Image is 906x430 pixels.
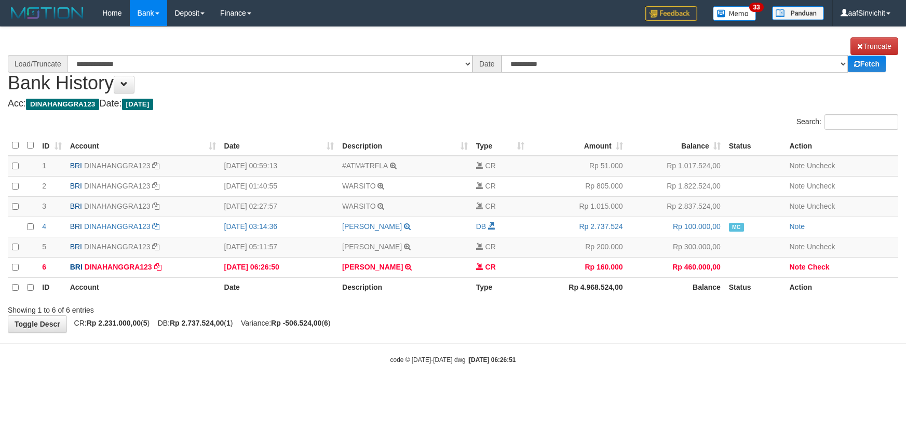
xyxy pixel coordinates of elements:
[485,263,496,271] span: CR
[627,237,725,257] td: Rp 300.000,00
[154,263,161,271] a: Copy DINAHANGGRA123 to clipboard
[627,257,725,277] td: Rp 460.000,00
[472,277,529,298] th: Type
[8,301,370,315] div: Showing 1 to 6 of 6 entries
[87,319,141,327] strong: Rp 2.231.000,00
[342,202,376,210] a: WARSITO
[342,222,402,231] a: [PERSON_NAME]
[84,202,151,210] a: DINAHANGGRA123
[790,162,805,170] a: Note
[713,6,756,21] img: Button%20Memo.svg
[342,162,388,170] a: #ATM#TRFLA
[66,136,220,156] th: Account: activate to sort column ascending
[66,277,220,298] th: Account
[70,222,82,231] span: BRI
[485,182,496,190] span: CR
[627,136,725,156] th: Balance: activate to sort column ascending
[70,243,82,251] span: BRI
[485,162,496,170] span: CR
[808,263,830,271] a: Check
[729,223,744,232] span: Manually Checked by: aafFelly
[271,319,321,327] strong: Rp -506.524,00
[790,243,805,251] a: Note
[70,182,82,190] span: BRI
[84,162,151,170] a: DINAHANGGRA123
[485,202,496,210] span: CR
[790,263,806,271] a: Note
[42,243,46,251] span: 5
[342,182,376,190] a: WARSITO
[469,356,516,364] strong: [DATE] 06:26:51
[220,217,338,237] td: [DATE] 03:14:36
[220,277,338,298] th: Date
[485,243,496,251] span: CR
[70,202,82,210] span: BRI
[786,277,899,298] th: Action
[472,55,502,73] div: Date
[69,319,331,327] span: CR: ( ) DB: ( ) Variance: ( )
[627,277,725,298] th: Balance
[8,315,67,333] a: Toggle Descr
[42,222,46,231] span: 4
[8,37,898,93] h1: Bank History
[790,202,805,210] a: Note
[529,136,627,156] th: Amount: activate to sort column ascending
[220,237,338,257] td: [DATE] 05:11:57
[848,56,886,72] a: Fetch
[725,136,786,156] th: Status
[342,243,402,251] a: [PERSON_NAME]
[85,263,152,271] a: DINAHANGGRA123
[152,162,159,170] a: Copy DINAHANGGRA123 to clipboard
[42,162,46,170] span: 1
[472,136,529,156] th: Type: activate to sort column ascending
[850,37,898,55] a: Truncate
[152,182,159,190] a: Copy DINAHANGGRA123 to clipboard
[627,196,725,217] td: Rp 2.837.524,00
[84,182,151,190] a: DINAHANGGRA123
[38,277,65,298] th: ID
[70,162,82,170] span: BRI
[152,222,159,231] a: Copy DINAHANGGRA123 to clipboard
[796,114,898,130] label: Search:
[143,319,147,327] strong: 5
[338,136,472,156] th: Description: activate to sort column ascending
[529,237,627,257] td: Rp 200.000
[807,162,835,170] a: Uncheck
[786,136,899,156] th: Action
[569,283,623,291] strong: Rp 4.968.524,00
[627,156,725,177] td: Rp 1.017.524,00
[529,176,627,196] td: Rp 805.000
[790,222,805,231] a: Note
[84,222,151,231] a: DINAHANGGRA123
[152,202,159,210] a: Copy DINAHANGGRA123 to clipboard
[38,136,65,156] th: ID: activate to sort column ascending
[824,114,898,130] input: Search:
[8,99,898,109] h4: Acc: Date:
[26,99,99,110] span: DINAHANGGRA123
[342,263,403,271] a: [PERSON_NAME]
[220,196,338,217] td: [DATE] 02:27:57
[220,136,338,156] th: Date: activate to sort column ascending
[70,263,83,271] span: BRI
[84,243,151,251] a: DINAHANGGRA123
[8,5,87,21] img: MOTION_logo.png
[627,176,725,196] td: Rp 1.822.524,00
[220,257,338,277] td: [DATE] 06:26:50
[725,277,786,298] th: Status
[42,263,46,271] span: 6
[529,196,627,217] td: Rp 1.015.000
[645,6,697,21] img: Feedback.jpg
[152,243,159,251] a: Copy DINAHANGGRA123 to clipboard
[390,356,516,364] small: code © [DATE]-[DATE] dwg |
[529,217,627,237] td: Rp 2.737.524
[529,257,627,277] td: Rp 160.000
[807,182,835,190] a: Uncheck
[749,3,763,12] span: 33
[790,182,805,190] a: Note
[476,222,486,231] span: DB
[772,6,824,20] img: panduan.png
[8,55,67,73] div: Load/Truncate
[226,319,231,327] strong: 1
[324,319,328,327] strong: 6
[529,156,627,177] td: Rp 51.000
